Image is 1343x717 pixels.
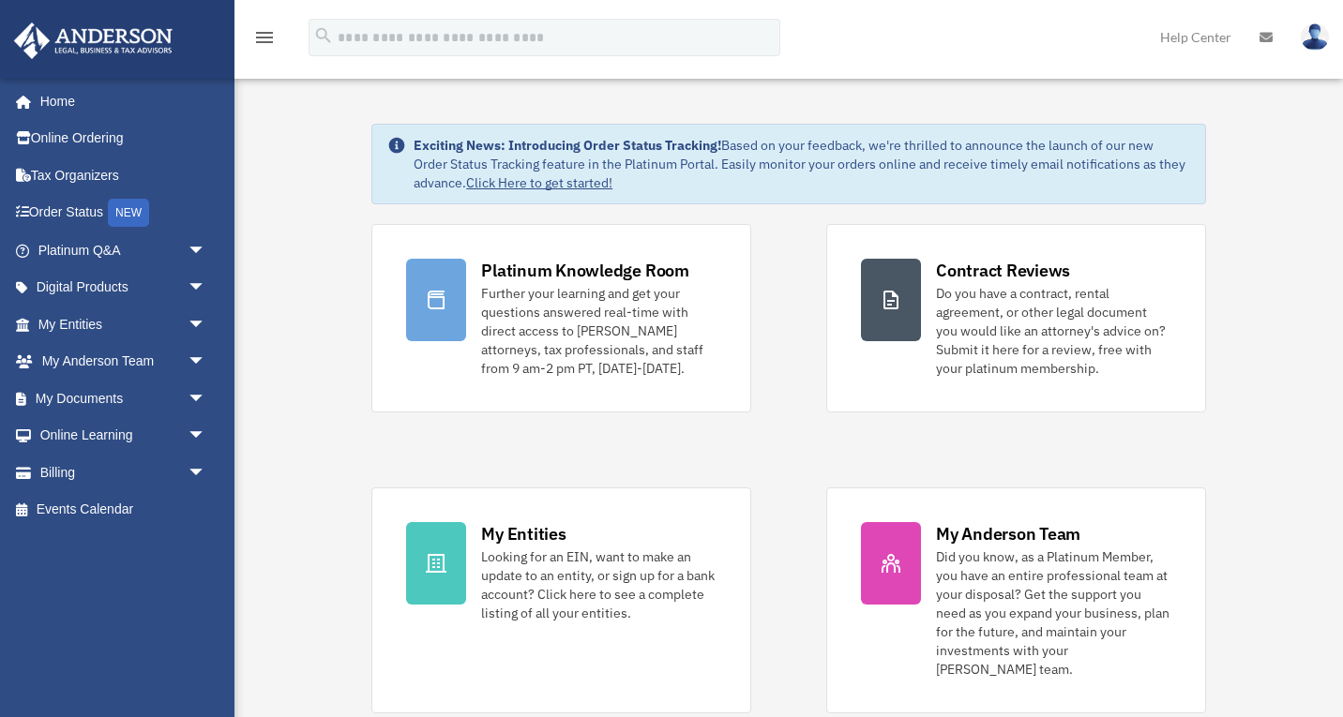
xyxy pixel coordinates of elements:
a: Platinum Q&Aarrow_drop_down [13,232,234,269]
a: Online Ordering [13,120,234,157]
a: My Documentsarrow_drop_down [13,380,234,417]
div: My Entities [481,522,566,545]
span: arrow_drop_down [188,232,225,270]
img: User Pic [1301,23,1329,51]
img: Anderson Advisors Platinum Portal [8,22,178,59]
span: arrow_drop_down [188,380,225,418]
div: My Anderson Team [936,522,1080,545]
div: Platinum Knowledge Room [481,259,689,282]
a: Contract Reviews Do you have a contract, rental agreement, or other legal document you would like... [826,224,1206,412]
a: Billingarrow_drop_down [13,454,234,491]
div: Based on your feedback, we're thrilled to announce the launch of our new Order Status Tracking fe... [414,136,1190,192]
div: NEW [108,199,149,227]
a: Tax Organizers [13,157,234,194]
a: Click Here to get started! [466,174,612,191]
a: Order StatusNEW [13,194,234,232]
i: menu [253,26,276,49]
div: Do you have a contract, rental agreement, or other legal document you would like an attorney's ad... [936,284,1171,378]
strong: Exciting News: Introducing Order Status Tracking! [414,137,721,154]
a: My Anderson Teamarrow_drop_down [13,343,234,381]
div: Looking for an EIN, want to make an update to an entity, or sign up for a bank account? Click her... [481,547,717,622]
i: search [313,25,334,46]
span: arrow_drop_down [188,454,225,492]
a: Events Calendar [13,491,234,529]
span: arrow_drop_down [188,269,225,307]
a: Online Learningarrow_drop_down [13,417,234,455]
a: Digital Productsarrow_drop_down [13,269,234,306]
a: My Entitiesarrow_drop_down [13,306,234,343]
a: Home [13,82,225,120]
div: Contract Reviews [936,259,1070,282]
span: arrow_drop_down [188,306,225,344]
div: Did you know, as a Platinum Member, you have an entire professional team at your disposal? Get th... [936,547,1171,679]
a: menu [253,33,276,49]
a: Platinum Knowledge Room Further your learning and get your questions answered real-time with dire... [371,224,751,412]
div: Further your learning and get your questions answered real-time with direct access to [PERSON_NAM... [481,284,717,378]
span: arrow_drop_down [188,417,225,456]
a: My Anderson Team Did you know, as a Platinum Member, you have an entire professional team at your... [826,487,1206,713]
span: arrow_drop_down [188,343,225,381]
a: My Entities Looking for an EIN, want to make an update to an entity, or sign up for a bank accoun... [371,487,751,713]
